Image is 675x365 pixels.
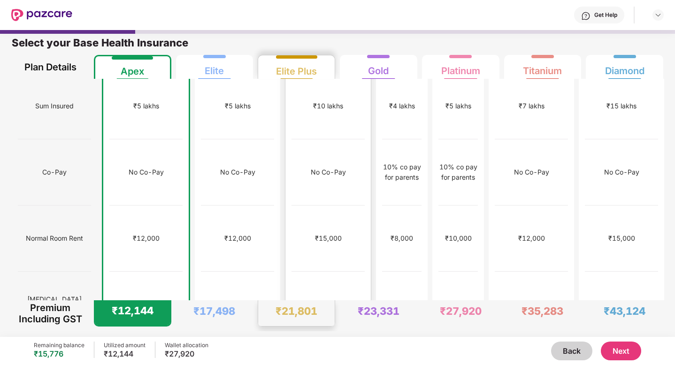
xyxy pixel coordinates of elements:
[551,342,592,360] button: Back
[205,58,224,76] div: Elite
[18,290,91,319] span: [MEDICAL_DATA] Room Rent
[311,167,346,177] div: No Co-Pay
[34,349,84,358] div: ₹15,776
[193,304,235,318] div: ₹17,498
[604,167,639,177] div: No Co-Pay
[605,58,644,76] div: Diamond
[447,299,470,310] div: No limit
[604,304,645,318] div: ₹43,124
[358,304,399,318] div: ₹23,331
[610,299,633,310] div: No limit
[601,342,641,360] button: Next
[382,162,422,182] div: 10% co pay for parents
[133,101,159,111] div: ₹5 lakhs
[440,304,482,318] div: ₹27,920
[438,162,478,182] div: 10% co pay for parents
[11,9,72,21] img: New Pazcare Logo
[226,299,249,310] div: No limit
[112,304,153,317] div: ₹12,144
[12,36,663,55] div: Select your Base Health Insurance
[391,233,413,243] div: ₹8,000
[368,58,389,76] div: Gold
[133,233,160,243] div: ₹12,000
[520,299,543,310] div: No limit
[518,233,545,243] div: ₹12,000
[35,97,74,115] span: Sum Insured
[514,167,549,177] div: No Co-Pay
[276,304,317,318] div: ₹21,801
[276,58,317,77] div: Elite Plus
[441,58,480,76] div: Platinum
[519,101,545,111] div: ₹7 lakhs
[104,349,146,358] div: ₹12,144
[523,58,562,76] div: Titanium
[129,167,164,177] div: No Co-Pay
[654,11,662,19] img: svg+xml;base64,PHN2ZyBpZD0iRHJvcGRvd24tMzJ4MzIiIHhtbG5zPSJodHRwOi8vd3d3LnczLm9yZy8yMDAwL3N2ZyIgd2...
[165,349,208,358] div: ₹27,920
[317,299,340,310] div: No limit
[18,300,83,327] div: Premium Including GST
[606,101,637,111] div: ₹15 lakhs
[104,342,146,349] div: Utilized amount
[391,299,414,310] div: No limit
[18,55,83,79] div: Plan Details
[225,101,251,111] div: ₹5 lakhs
[224,233,251,243] div: ₹12,000
[594,11,617,19] div: Get Help
[135,299,158,310] div: No limit
[608,233,635,243] div: ₹15,000
[34,342,84,349] div: Remaining balance
[445,101,471,111] div: ₹5 lakhs
[42,163,67,181] span: Co-Pay
[581,11,591,21] img: svg+xml;base64,PHN2ZyBpZD0iSGVscC0zMngzMiIgeG1sbnM9Imh0dHA6Ly93d3cudzMub3JnLzIwMDAvc3ZnIiB3aWR0aD...
[26,229,83,247] span: Normal Room Rent
[313,101,343,111] div: ₹10 lakhs
[522,304,563,318] div: ₹35,283
[315,233,342,243] div: ₹15,000
[445,233,472,243] div: ₹10,000
[165,342,208,349] div: Wallet allocation
[121,58,144,77] div: Apex
[220,167,255,177] div: No Co-Pay
[389,101,415,111] div: ₹4 lakhs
